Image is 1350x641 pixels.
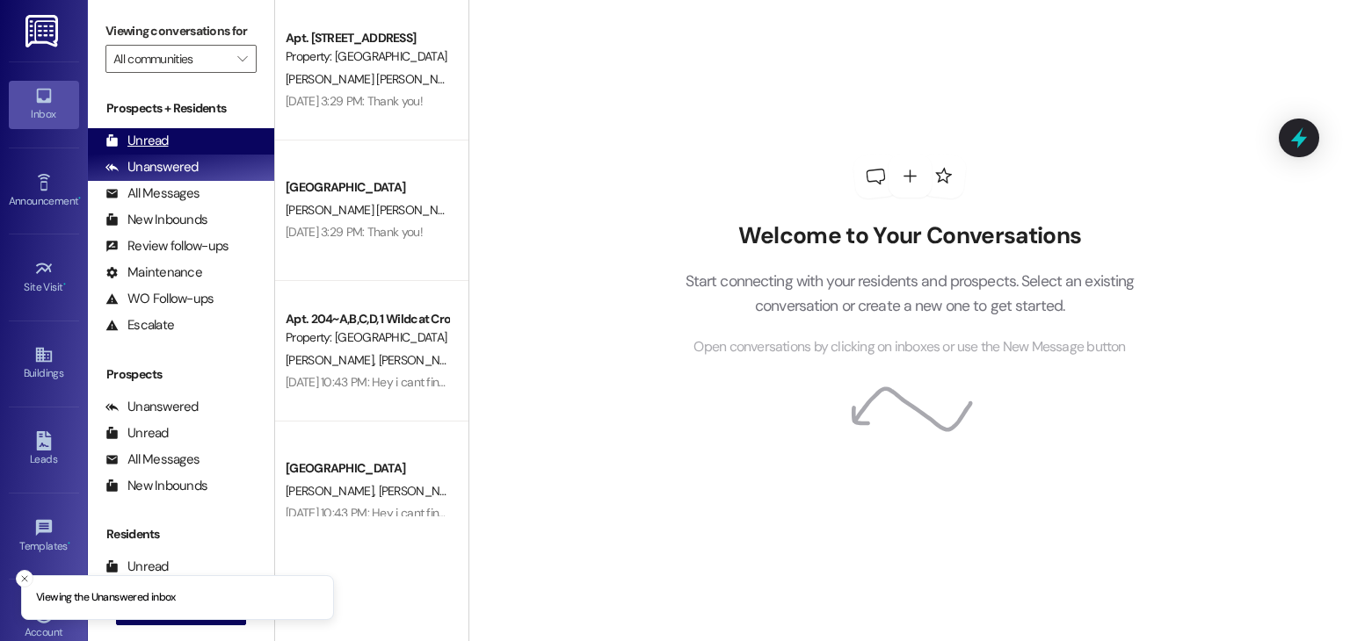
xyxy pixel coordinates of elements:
div: New Inbounds [105,211,207,229]
span: • [63,278,66,291]
a: Buildings [9,340,79,387]
a: Templates • [9,513,79,560]
div: Property: [GEOGRAPHIC_DATA] [286,47,448,66]
div: All Messages [105,184,200,203]
div: Apt. 204~A,B,C,D, 1 Wildcat Crossing [286,310,448,328]
div: Apt. [STREET_ADDRESS] [286,29,448,47]
span: [PERSON_NAME] [379,483,472,499]
div: Review follow-ups [105,237,229,256]
div: [GEOGRAPHIC_DATA] [286,459,448,478]
a: Site Visit • [9,254,79,301]
div: [DATE] 10:43 PM: Hey i cant find how to pay it on the app [286,505,575,521]
div: Residents [88,525,274,544]
div: [DATE] 3:29 PM: Thank you! [286,224,423,240]
div: [DATE] 3:29 PM: Thank you! [286,93,423,109]
h2: Welcome to Your Conversations [658,222,1161,250]
p: Start connecting with your residents and prospects. Select an existing conversation or create a n... [658,269,1161,319]
a: Leads [9,426,79,473]
div: Unread [105,132,169,150]
div: Unread [105,558,169,576]
div: WO Follow-ups [105,290,214,308]
div: [GEOGRAPHIC_DATA] [286,178,448,197]
div: Unread [105,424,169,443]
a: Inbox [9,81,79,128]
input: All communities [113,45,229,73]
div: Prospects [88,365,274,384]
div: Escalate [105,316,174,335]
span: Open conversations by clicking on inboxes or use the New Message button [693,336,1125,358]
div: [DATE] 10:43 PM: Hey i cant find how to pay it on the app [286,374,575,390]
img: ResiDesk Logo [25,15,62,47]
p: Viewing the Unanswered inbox [36,590,176,606]
span: [PERSON_NAME] [286,483,379,499]
div: Prospects + Residents [88,99,274,118]
i:  [237,52,247,66]
span: [PERSON_NAME] [379,352,472,368]
div: New Inbounds [105,477,207,495]
div: Unanswered [105,158,199,176]
span: • [78,192,81,205]
div: Unanswered [105,398,199,416]
label: Viewing conversations for [105,18,257,45]
span: [PERSON_NAME] [PERSON_NAME] [286,71,464,87]
span: [PERSON_NAME] [286,352,379,368]
div: Maintenance [105,263,202,282]
div: Property: [GEOGRAPHIC_DATA] [286,328,448,347]
span: [PERSON_NAME] [PERSON_NAME] [286,202,464,218]
button: Close toast [16,570,33,587]
div: All Messages [105,450,200,469]
span: • [68,537,70,550]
